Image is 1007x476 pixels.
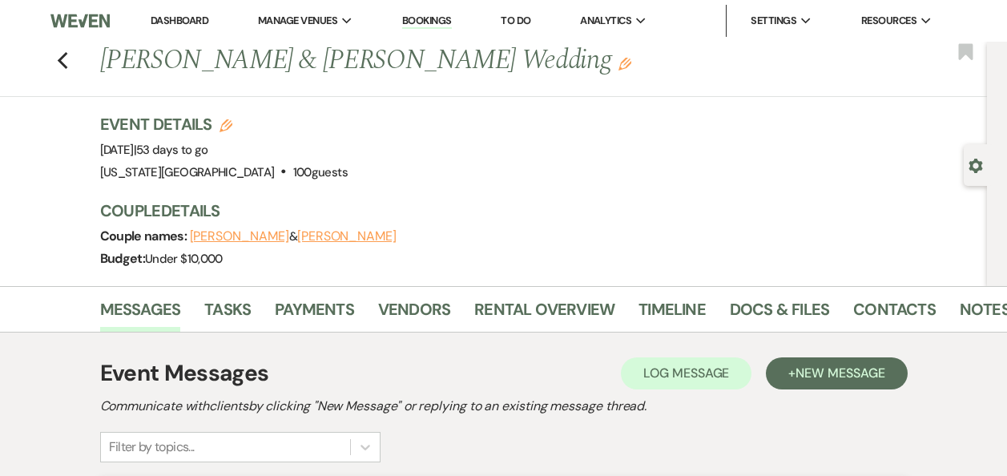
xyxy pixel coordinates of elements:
a: Dashboard [151,14,208,27]
span: Settings [751,13,796,29]
a: Docs & Files [730,296,829,332]
h2: Communicate with clients by clicking "New Message" or replying to an existing message thread. [100,397,908,416]
a: Tasks [204,296,251,332]
span: Couple names: [100,228,190,244]
h3: Couple Details [100,200,972,222]
button: +New Message [766,357,907,389]
button: Open lead details [969,157,983,172]
div: Filter by topics... [109,438,195,457]
a: Rental Overview [474,296,614,332]
a: Timeline [638,296,706,332]
h3: Event Details [100,113,348,135]
span: & [190,228,397,244]
a: Payments [275,296,354,332]
button: Edit [618,56,631,71]
a: Vendors [378,296,450,332]
span: Budget: [100,250,146,267]
span: Under $10,000 [145,251,223,267]
span: Analytics [580,13,631,29]
a: Bookings [402,14,452,29]
span: 53 days to go [136,142,208,158]
span: Log Message [643,365,729,381]
h1: Event Messages [100,357,269,390]
span: [DATE] [100,142,208,158]
img: Weven Logo [50,4,110,38]
h1: [PERSON_NAME] & [PERSON_NAME] Wedding [100,42,804,80]
a: Messages [100,296,181,332]
span: New Message [796,365,884,381]
span: 100 guests [293,164,348,180]
span: Resources [861,13,916,29]
span: | [134,142,208,158]
button: [PERSON_NAME] [190,230,289,243]
button: Log Message [621,357,751,389]
span: Manage Venues [258,13,337,29]
button: [PERSON_NAME] [297,230,397,243]
a: To Do [501,14,530,27]
a: Contacts [853,296,936,332]
span: [US_STATE][GEOGRAPHIC_DATA] [100,164,275,180]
